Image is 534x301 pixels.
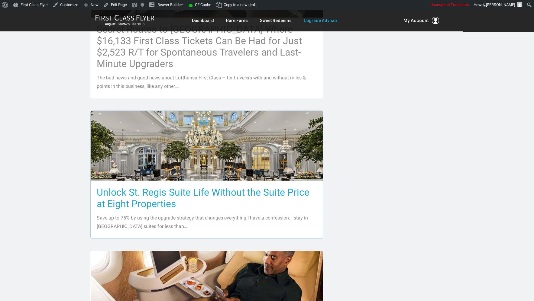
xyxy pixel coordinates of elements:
strong: August - 2025 [105,22,126,26]
a: Dashboard [192,15,214,26]
span: • [182,1,184,7]
a: Rare Fares [226,15,248,26]
span: Unsuspend Transients [430,2,469,7]
h3: Secret Routes to [GEOGRAPHIC_DATA] Where $16,133 First Class Tickets Can Be Had for Just $2,523 R... [97,24,317,69]
a: Sweet Redeems [260,15,292,26]
small: Vol. 30 No. 8 [95,22,154,26]
p: The bad news and good news about Lufthansa First Class – for travelers with and without miles & p... [97,74,317,91]
span: My Account [403,17,429,24]
p: Save up to 75% by using the upgrade strategy that changes everything I have a confession. I stay ... [97,214,317,231]
a: First Class FlyerAugust - 2025Vol. 30 No. 8 [95,14,154,27]
a: Unlock St. Regis Suite Life Without the Suite Price at Eight Properties Save up to 75% by using t... [90,110,323,238]
img: First Class Flyer [95,14,154,21]
h3: Unlock St. Regis Suite Life Without the Suite Price at Eight Properties [97,187,317,210]
button: My Account [403,17,439,24]
span: [PERSON_NAME] [486,2,515,7]
a: Upgrade Advisor [304,15,338,26]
